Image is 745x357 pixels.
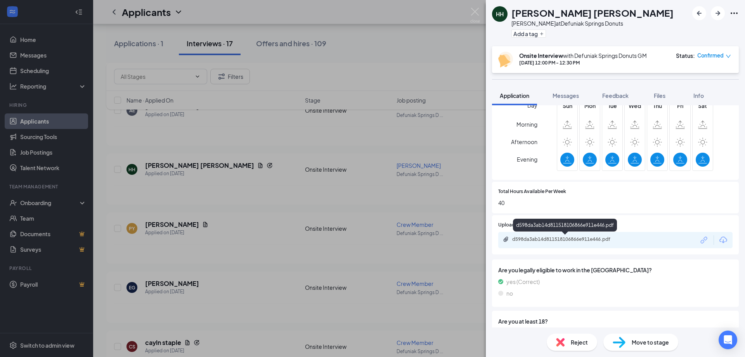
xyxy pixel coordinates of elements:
svg: Plus [539,31,544,36]
div: with Defuniak Springs Donuts GM [519,52,647,59]
span: 40 [498,199,733,207]
b: Onsite Interview [519,52,563,59]
div: Open Intercom Messenger [719,331,737,349]
span: Total Hours Available Per Week [498,188,566,195]
span: Mon [583,101,597,110]
span: Day [527,101,537,110]
span: yes (Correct) [506,277,540,286]
span: Thu [650,101,664,110]
svg: Link [699,235,709,245]
span: Reject [571,338,588,347]
div: d598da3ab14d811518106866e911e446.pdf [512,236,621,242]
svg: Ellipses [729,9,739,18]
span: Fri [673,101,687,110]
span: Move to stage [632,338,669,347]
span: Messages [553,92,579,99]
span: down [726,54,731,59]
span: Confirmed [697,52,724,59]
span: Application [500,92,529,99]
a: Paperclipd598da3ab14d811518106866e911e446.pdf [503,236,629,244]
span: Afternoon [511,135,537,149]
span: Info [693,92,704,99]
span: Sat [696,101,710,110]
h1: [PERSON_NAME] [PERSON_NAME] [511,6,674,19]
svg: ArrowRight [713,9,722,18]
span: Sun [560,101,574,110]
svg: Download [719,235,728,245]
svg: ArrowLeftNew [695,9,704,18]
button: ArrowLeftNew [692,6,706,20]
div: [PERSON_NAME] at Defuniak Springs Donuts [511,19,674,27]
span: Feedback [602,92,629,99]
span: Morning [516,117,537,131]
div: d598da3ab14d811518106866e911e446.pdf [513,219,617,232]
span: Upload Resume [498,221,534,229]
button: PlusAdd a tag [511,30,546,38]
span: Files [654,92,665,99]
div: Status : [676,52,695,59]
span: no [506,289,513,298]
span: Are you at least 18? [498,317,733,326]
div: HH [496,10,504,18]
span: Evening [517,152,537,166]
span: Tue [605,101,619,110]
div: [DATE] 12:00 PM - 12:30 PM [519,59,647,66]
span: Are you legally eligible to work in the [GEOGRAPHIC_DATA]? [498,266,733,274]
button: ArrowRight [711,6,725,20]
span: Wed [628,101,642,110]
svg: Paperclip [503,236,509,242]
